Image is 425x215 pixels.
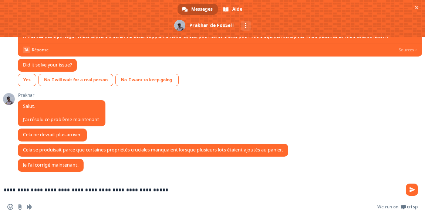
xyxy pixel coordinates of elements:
div: Autres canaux [241,21,251,31]
div: No. I will wait for a real person [38,74,113,86]
span: Fermer le chat [413,4,421,11]
span: Envoyer [406,184,418,196]
span: Messages [191,4,213,15]
span: Cela ne devrait plus arriver. [23,132,82,138]
span: Sources [399,47,417,53]
span: Prakhar [18,93,105,98]
span: Aide [232,4,242,15]
span: Envoyer un fichier [17,204,23,210]
span: We run on [377,204,398,210]
textarea: Entrez votre message... [4,187,398,193]
span: Réponse [32,47,396,53]
span: Salut. J’ai résolu ce problème maintenant. [23,103,100,123]
span: Message audio [27,204,33,210]
span: IA [23,47,30,53]
span: Crisp [407,204,418,210]
div: No. I want to keep going. [115,74,179,86]
div: Yes [18,74,36,86]
a: We run onCrisp [377,204,418,210]
div: Messages [178,4,218,15]
span: Je l’ai corrigé maintenant. [23,162,78,168]
span: Cela se produisait parce que certaines propriétés cruciales manquaient lorsque plusieurs lots éta... [23,147,283,153]
span: Insérer un emoji [7,204,13,210]
span: Did it solve your issue? [23,62,72,68]
div: Aide [219,4,247,15]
